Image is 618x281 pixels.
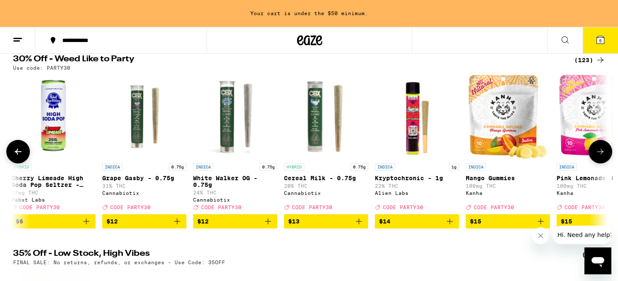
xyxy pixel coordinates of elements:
button: Add to bag [466,214,550,228]
span: $13 [288,218,300,225]
p: 0.75g [260,163,277,171]
div: Pabst Labs [11,197,95,202]
p: INDICA [466,163,486,171]
span: $12 [106,218,118,225]
p: INDICA [102,163,122,171]
p: 24% THC [193,190,277,195]
div: Cannabiotix [102,190,186,196]
img: Alien Labs - Kryptochronic - 1g [375,75,459,159]
img: Cannabiotix - Grape Gasby - 0.75g [102,75,186,159]
a: Open page for White Walker OG - 0.75g from Cannabiotix [193,75,277,214]
span: Hi. Need any help? [5,6,61,13]
a: Open page for Grape Gasby - 0.75g from Cannabiotix [102,75,186,214]
p: 27mg THC [11,190,95,195]
p: 100mg THC [466,183,550,189]
p: 0.75g [350,163,368,171]
span: CODE PARTY30 [292,205,332,210]
a: Open page for Cherry Limeade High Soda Pop Seltzer - 25mg from Pabst Labs [11,75,95,214]
p: 22% THC [375,183,459,189]
span: 5 [599,38,602,43]
span: CODE PARTY30 [19,205,60,210]
img: Kanha - Mango Gummies [468,75,547,159]
span: $14 [379,218,390,225]
p: Use code: PARTY30 [13,65,70,71]
div: Cannabiotix [193,197,277,202]
iframe: Button to launch messaging window [584,247,611,274]
img: Pabst Labs - Cherry Limeade High Soda Pop Seltzer - 25mg [11,75,95,159]
p: INDICA [557,163,577,171]
a: Open page for Kryptochronic - 1g from Alien Labs [375,75,459,214]
div: Kanha [466,190,550,196]
a: (123) [574,55,605,65]
span: CODE PARTY30 [383,205,423,210]
iframe: Message from company [552,226,611,244]
p: 28% THC [284,183,368,189]
img: Cannabiotix - Cereal Milk - 0.75g [284,75,368,159]
p: Grape Gasby - 0.75g [102,175,186,181]
span: $6 [16,218,23,225]
span: CODE PARTY30 [201,205,241,210]
iframe: Close message [532,227,549,244]
a: (9) [582,249,605,260]
p: HYBRID [11,163,32,171]
p: Mango Gummies [466,175,550,181]
button: Add to bag [102,214,186,228]
p: FINAL SALE: No returns, refunds, or exchanges - Use Code: 35OFF [13,260,225,265]
div: Alien Labs [375,190,459,196]
button: Add to bag [11,214,95,228]
h2: 30% Off - Weed Like to Party [13,55,564,65]
button: Add to bag [284,214,368,228]
p: 1g [449,163,459,171]
span: $15 [561,218,572,225]
p: Cereal Milk - 0.75g [284,175,368,181]
a: Open page for Mango Gummies from Kanha [466,75,550,214]
p: INDICA [375,163,395,171]
p: 31% THC [102,183,186,189]
span: CODE PARTY30 [110,205,151,210]
h2: 35% Off - Low Stock, High Vibes [13,249,564,260]
button: 5 [583,27,618,53]
a: Open page for Cereal Milk - 0.75g from Cannabiotix [284,75,368,214]
span: $15 [470,218,481,225]
p: 0.75g [169,163,186,171]
span: CODE PARTY30 [474,205,514,210]
p: HYBRID [284,163,304,171]
p: Kryptochronic - 1g [375,175,459,181]
span: $12 [197,218,209,225]
span: CODE PARTY30 [565,205,605,210]
div: Cannabiotix [284,190,368,196]
img: Cannabiotix - White Walker OG - 0.75g [193,75,277,159]
button: Add to bag [375,214,459,228]
p: White Walker OG - 0.75g [193,175,277,188]
p: INDICA [193,163,213,171]
p: Cherry Limeade High Soda Pop Seltzer - 25mg [11,175,95,188]
button: Add to bag [193,214,277,228]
